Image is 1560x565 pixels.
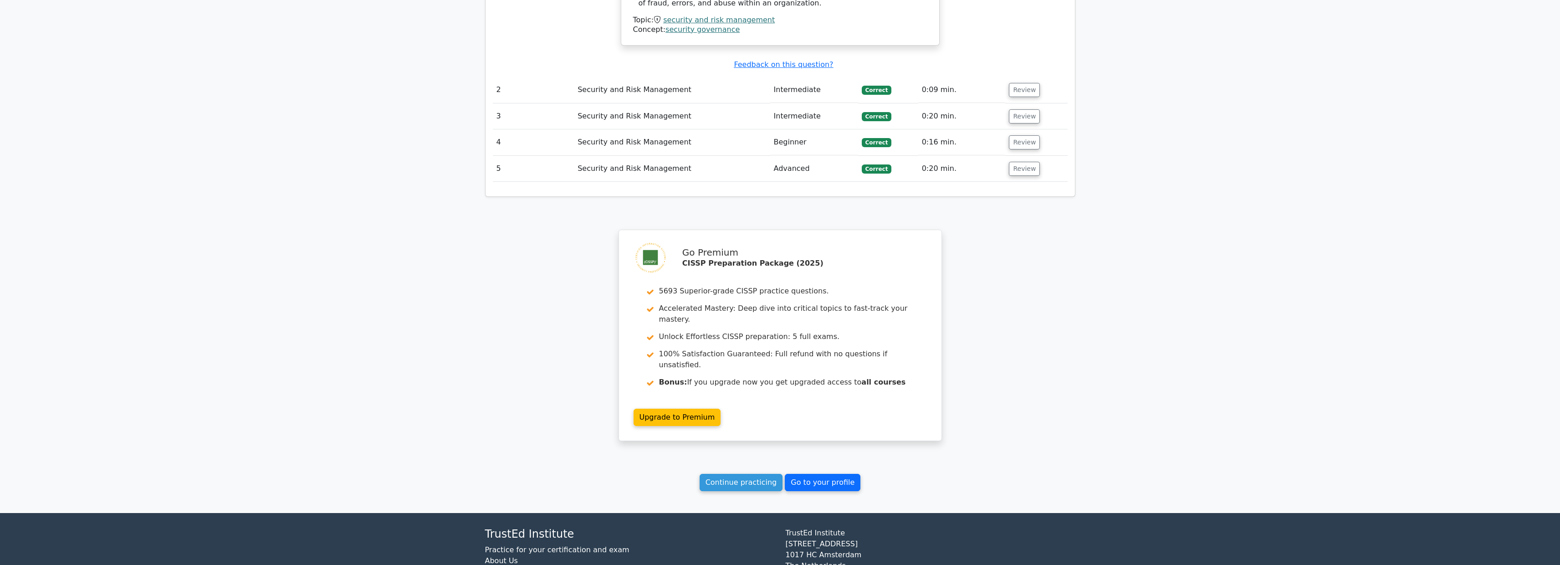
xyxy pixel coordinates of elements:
td: Security and Risk Management [574,103,770,129]
td: 3 [493,103,574,129]
td: 0:16 min. [918,129,1006,155]
td: Intermediate [770,77,858,103]
a: Upgrade to Premium [634,409,721,426]
td: 0:09 min. [918,77,1006,103]
span: Correct [862,86,891,95]
span: Correct [862,164,891,174]
td: Security and Risk Management [574,77,770,103]
a: Practice for your certification and exam [485,545,629,554]
td: 0:20 min. [918,103,1006,129]
h4: TrustEd Institute [485,528,775,541]
td: 2 [493,77,574,103]
a: Continue practicing [700,474,783,491]
td: Beginner [770,129,858,155]
a: security and risk management [663,15,775,24]
td: 0:20 min. [918,156,1006,182]
a: About Us [485,556,518,565]
td: 5 [493,156,574,182]
div: Topic: [633,15,927,25]
td: Intermediate [770,103,858,129]
span: Correct [862,138,891,147]
button: Review [1009,135,1040,149]
button: Review [1009,83,1040,97]
td: Advanced [770,156,858,182]
button: Review [1009,109,1040,123]
div: Concept: [633,25,927,35]
a: Go to your profile [785,474,860,491]
a: security governance [665,25,740,34]
a: Feedback on this question? [734,60,833,69]
span: Correct [862,112,891,121]
button: Review [1009,162,1040,176]
td: Security and Risk Management [574,156,770,182]
td: 4 [493,129,574,155]
td: Security and Risk Management [574,129,770,155]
